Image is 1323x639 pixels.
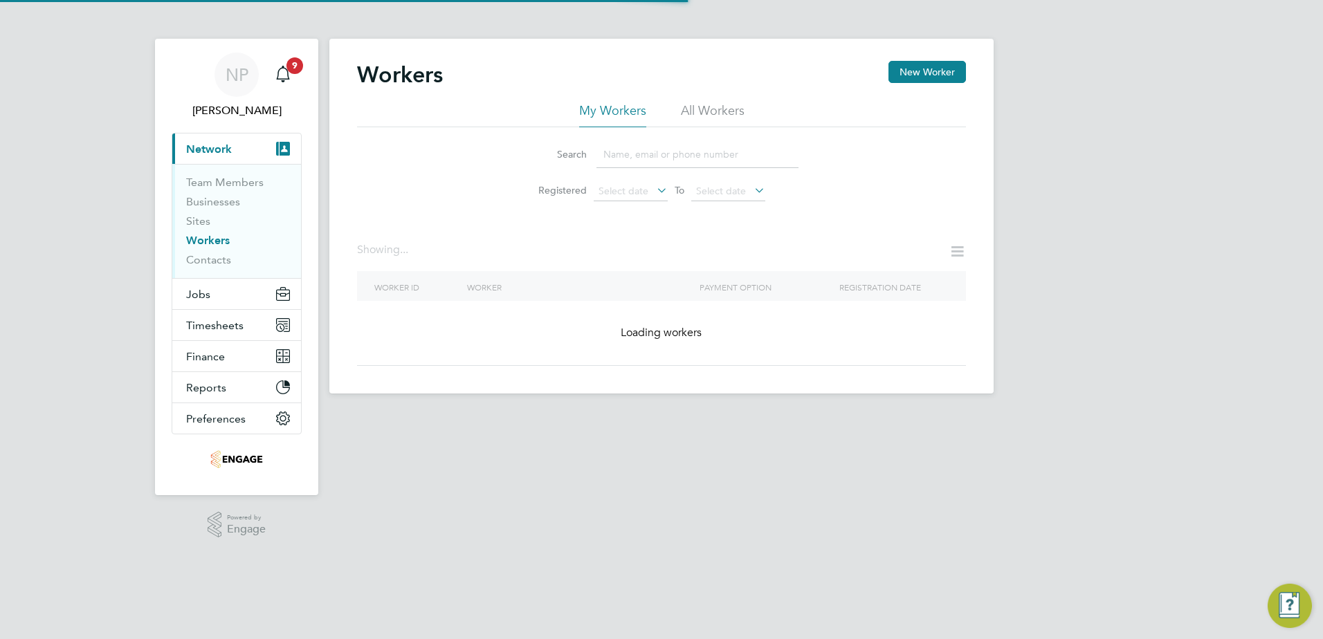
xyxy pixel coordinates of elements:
[172,133,301,164] button: Network
[172,372,301,402] button: Reports
[186,350,225,363] span: Finance
[186,319,244,332] span: Timesheets
[172,164,301,278] div: Network
[208,512,266,538] a: Powered byEngage
[172,310,301,340] button: Timesheets
[357,243,411,257] div: Showing
[186,176,264,189] a: Team Members
[186,253,231,266] a: Contacts
[172,341,301,371] button: Finance
[227,512,266,524] span: Powered by
[599,185,648,197] span: Select date
[172,448,302,470] a: Go to home page
[227,524,266,535] span: Engage
[269,53,297,97] a: 9
[596,141,799,168] input: Name, email or phone number
[186,142,232,156] span: Network
[226,66,248,84] span: NP
[286,57,303,74] span: 9
[186,381,226,394] span: Reports
[172,279,301,309] button: Jobs
[210,448,263,470] img: optima-uk-logo-retina.png
[186,412,246,425] span: Preferences
[888,61,966,83] button: New Worker
[696,185,746,197] span: Select date
[524,184,587,196] label: Registered
[579,102,646,127] li: My Workers
[400,243,408,257] span: ...
[186,195,240,208] a: Businesses
[186,288,210,301] span: Jobs
[670,181,688,199] span: To
[1268,584,1312,628] button: Engage Resource Center
[524,148,587,160] label: Search
[172,403,301,434] button: Preferences
[155,39,318,495] nav: Main navigation
[357,61,443,89] h2: Workers
[186,214,210,228] a: Sites
[172,53,302,119] a: NP[PERSON_NAME]
[186,234,230,247] a: Workers
[172,102,302,119] span: Nicola Pitts
[681,102,745,127] li: All Workers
